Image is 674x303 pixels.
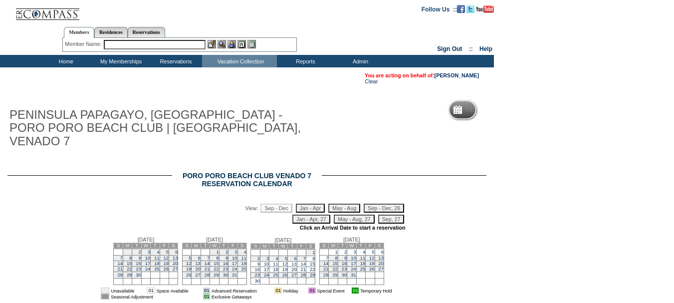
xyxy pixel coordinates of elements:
img: Become our fan on Facebook [457,5,465,13]
a: 10 [145,256,150,261]
a: 2 [344,250,347,255]
div: Member Name: [65,40,103,48]
input: Jan - Apr, 27 [292,215,330,224]
td: T [269,243,278,249]
span: [DATE] [275,237,292,243]
a: 7 [120,256,123,261]
a: 6 [381,250,384,255]
td: S [169,243,178,248]
td: 01 [101,294,109,300]
a: 28 [118,273,123,278]
a: 4 [276,256,278,261]
td: W [278,243,287,249]
a: 11 [360,256,365,261]
td: S [182,243,191,248]
a: 15 [310,262,315,267]
a: 24 [145,267,150,272]
td: T [151,243,160,248]
a: 22 [127,267,132,272]
input: Jan - Apr [296,204,325,213]
td: Home [37,55,92,67]
a: 25 [273,273,278,278]
a: 6 [198,256,201,261]
a: 21 [118,267,123,272]
a: 31 [232,273,237,278]
a: 13 [291,262,296,267]
a: 16 [255,267,260,272]
a: 22 [332,267,337,272]
td: 01 [308,288,315,294]
a: 23 [342,267,347,272]
a: 28 [205,273,210,278]
a: 15 [214,261,219,266]
td: T [219,243,228,248]
a: 23 [136,267,141,272]
a: 20 [379,261,384,266]
td: W [347,243,356,248]
a: 6 [175,250,178,255]
td: Reports [277,55,332,67]
a: 28 [323,273,328,278]
a: 7 [207,256,210,261]
a: 4 [157,250,159,255]
a: 18 [360,261,365,266]
a: 2 [139,250,141,255]
a: 26 [282,273,287,278]
a: 4 [244,250,246,255]
a: 13 [195,261,200,266]
td: S [306,243,315,249]
td: Unavailable [109,288,140,294]
a: 14 [118,261,123,266]
td: F [228,243,237,248]
td: 01 [274,288,281,294]
a: 27 [173,267,178,272]
a: 1 [216,250,219,255]
a: 30 [255,279,260,284]
td: Advanced Reservation [210,288,268,294]
strong: Click an Arrival Date to start a reservation [300,225,406,231]
td: 01 [147,288,155,294]
h1: Peninsula Papagayo, [GEOGRAPHIC_DATA] - Poro Poro Beach Club | [GEOGRAPHIC_DATA], Venado 7 [7,106,312,150]
a: 28 [301,273,306,278]
a: 8 [129,256,132,261]
a: 12 [369,256,374,261]
input: Sep, 27 [378,215,405,224]
td: Holiday [282,288,302,294]
h2: Poro Poro Beach Club Venado 7 Reservation Calendar [172,172,322,188]
a: 8 [312,256,315,261]
td: F [160,243,169,248]
img: View [218,40,226,48]
a: 21 [301,267,306,272]
a: 19 [186,267,191,272]
a: Residences [94,27,128,37]
a: 14 [301,262,306,267]
span: [DATE] [206,237,223,243]
a: 12 [164,256,169,261]
td: F [366,243,375,248]
a: 24 [232,267,237,272]
a: [PERSON_NAME] [435,72,479,78]
td: W [210,243,219,248]
a: 9 [257,262,260,267]
a: 23 [255,273,260,278]
td: 01 [203,288,210,294]
a: 13 [173,256,178,261]
a: 16 [342,261,347,266]
img: Subscribe to our YouTube Channel [476,5,494,13]
a: 10 [232,256,237,261]
td: 1 [123,249,132,255]
a: 25 [360,267,365,272]
a: 5 [285,256,287,261]
td: S [114,243,123,248]
a: 5 [166,250,169,255]
a: 11 [154,256,159,261]
a: 18 [154,261,159,266]
a: 18 [273,267,278,272]
td: 01 [203,294,210,300]
td: M [192,243,201,248]
td: Seasonal Adjustment [109,294,197,300]
a: 30 [136,273,141,278]
a: Sign Out [437,45,462,52]
a: 7 [303,256,306,261]
img: b_edit.gif [208,40,216,48]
